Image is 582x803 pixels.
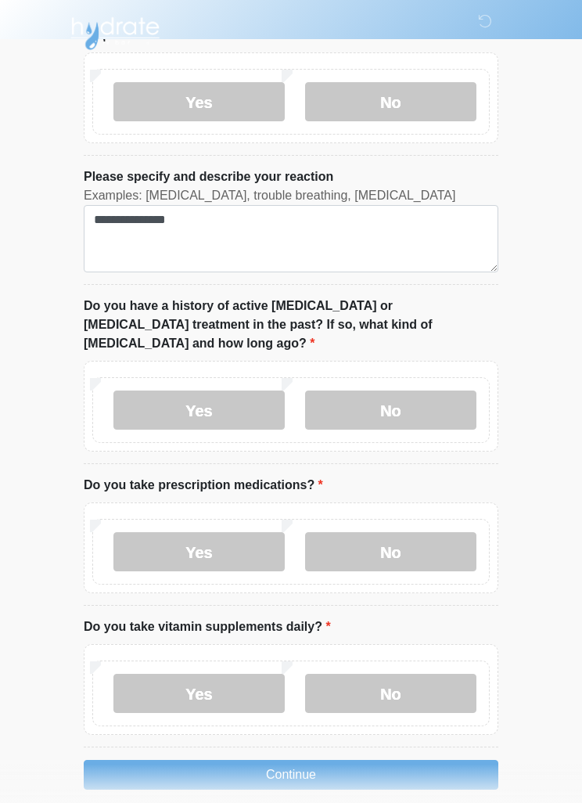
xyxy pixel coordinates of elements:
[84,186,498,205] div: Examples: [MEDICAL_DATA], trouble breathing, [MEDICAL_DATA]
[84,760,498,790] button: Continue
[305,532,476,571] label: No
[305,82,476,121] label: No
[68,12,162,51] img: Hydrate IV Bar - Scottsdale Logo
[84,618,331,636] label: Do you take vitamin supplements daily?
[113,674,285,713] label: Yes
[113,82,285,121] label: Yes
[113,532,285,571] label: Yes
[84,476,323,495] label: Do you take prescription medications?
[84,167,333,186] label: Please specify and describe your reaction
[305,674,476,713] label: No
[113,391,285,430] label: Yes
[84,297,498,353] label: Do you have a history of active [MEDICAL_DATA] or [MEDICAL_DATA] treatment in the past? If so, wh...
[305,391,476,430] label: No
